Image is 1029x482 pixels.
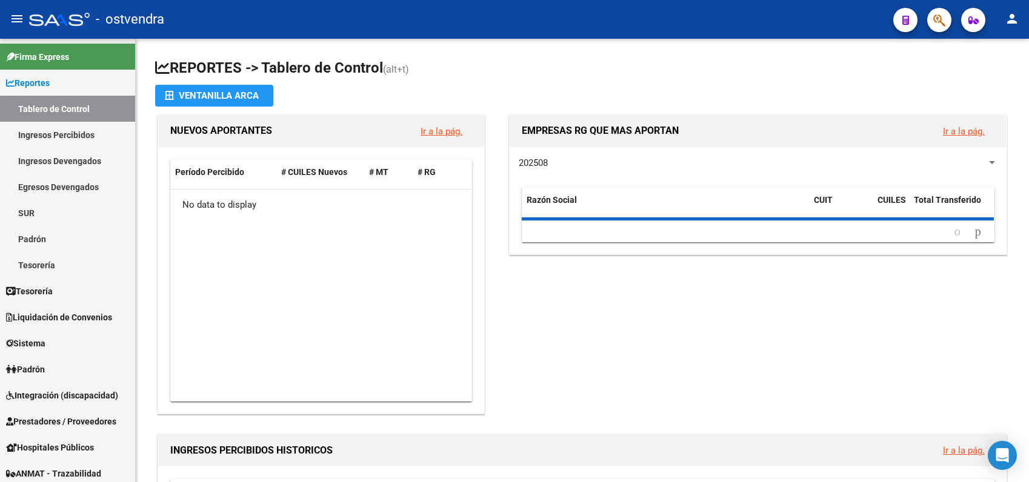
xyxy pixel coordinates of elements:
[421,126,462,137] a: Ir a la pág.
[411,120,472,142] button: Ir a la pág.
[175,167,244,177] span: Período Percibido
[909,187,994,227] datatable-header-cell: Total Transferido
[1005,12,1019,26] mat-icon: person
[519,157,548,168] span: 202508
[6,76,50,90] span: Reportes
[170,125,272,136] span: NUEVOS APORTANTES
[6,389,118,402] span: Integración (discapacidad)
[814,195,833,205] span: CUIT
[6,311,112,324] span: Liquidación de Convenios
[6,441,94,454] span: Hospitales Públicos
[877,195,906,205] span: CUILES
[949,225,966,239] a: go to previous page
[6,285,53,298] span: Tesorería
[6,467,101,480] span: ANMAT - Trazabilidad
[6,50,69,64] span: Firma Express
[383,64,409,75] span: (alt+t)
[281,167,347,177] span: # CUILES Nuevos
[413,159,461,185] datatable-header-cell: # RG
[527,195,577,205] span: Razón Social
[933,120,994,142] button: Ir a la pág.
[6,415,116,428] span: Prestadores / Proveedores
[933,439,994,461] button: Ir a la pág.
[170,190,471,220] div: No data to display
[522,125,679,136] span: EMPRESAS RG QUE MAS APORTAN
[988,441,1017,470] div: Open Intercom Messenger
[970,225,987,239] a: go to next page
[170,159,276,185] datatable-header-cell: Período Percibido
[418,167,436,177] span: # RG
[809,187,873,227] datatable-header-cell: CUIT
[170,444,333,456] span: INGRESOS PERCIBIDOS HISTORICOS
[155,85,273,107] button: Ventanilla ARCA
[165,85,264,107] div: Ventanilla ARCA
[276,159,364,185] datatable-header-cell: # CUILES Nuevos
[6,363,45,376] span: Padrón
[943,445,985,456] a: Ir a la pág.
[369,167,388,177] span: # MT
[364,159,413,185] datatable-header-cell: # MT
[10,12,24,26] mat-icon: menu
[155,58,1010,79] h1: REPORTES -> Tablero de Control
[943,126,985,137] a: Ir a la pág.
[914,195,981,205] span: Total Transferido
[873,187,909,227] datatable-header-cell: CUILES
[96,6,164,33] span: - ostvendra
[6,337,45,350] span: Sistema
[522,187,809,227] datatable-header-cell: Razón Social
